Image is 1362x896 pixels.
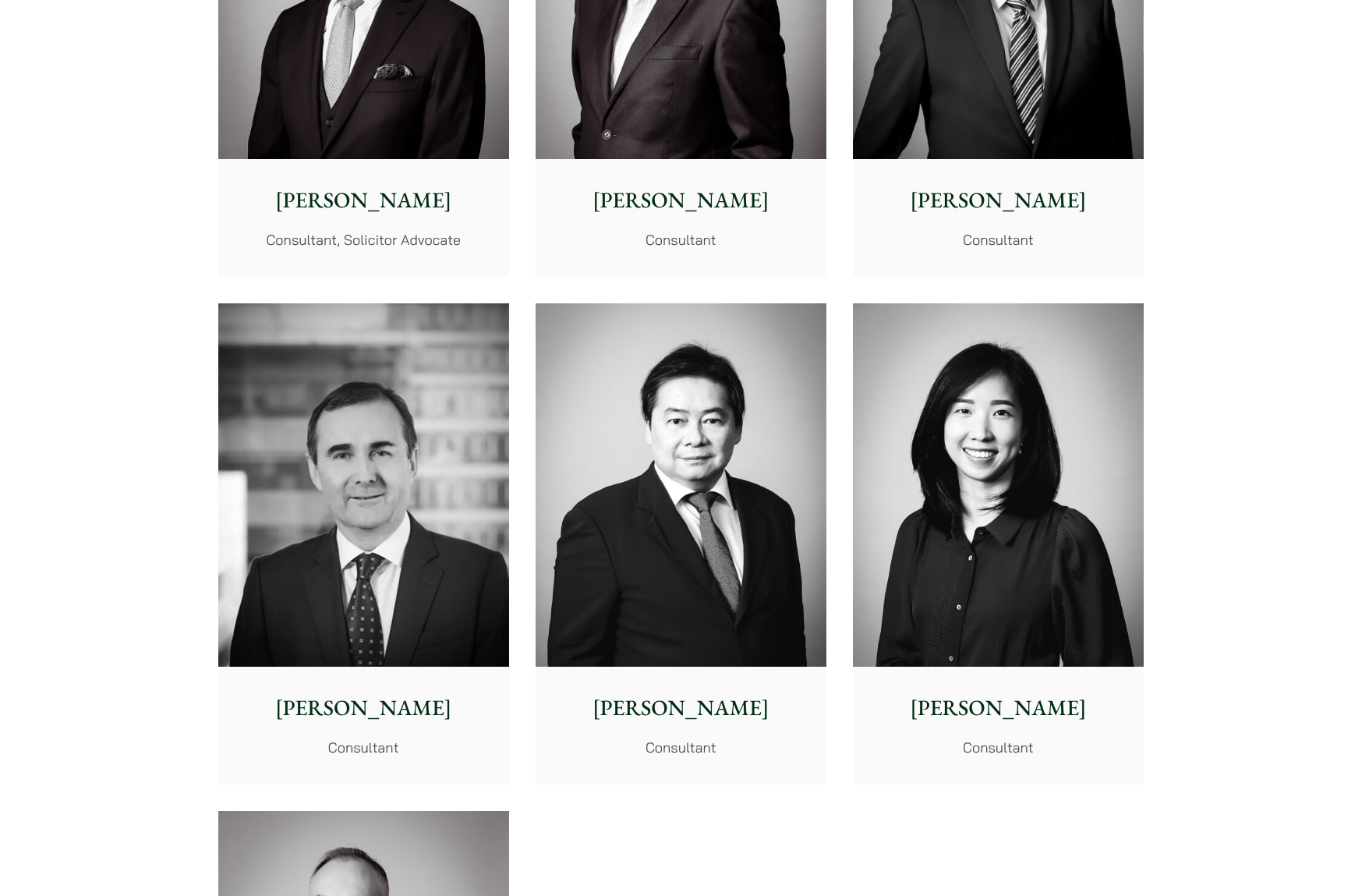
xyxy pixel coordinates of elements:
p: Consultant [231,737,497,758]
a: [PERSON_NAME] Consultant [218,303,509,785]
p: Consultant, Solicitor Advocate [231,229,497,250]
a: [PERSON_NAME] Consultant [536,303,826,785]
p: [PERSON_NAME] [231,692,497,724]
p: Consultant [865,737,1131,758]
p: [PERSON_NAME] [865,184,1131,217]
p: [PERSON_NAME] [865,692,1131,724]
a: [PERSON_NAME] Consultant [853,303,1144,785]
p: [PERSON_NAME] [548,184,814,217]
p: Consultant [548,229,814,250]
p: Consultant [865,229,1131,250]
p: Consultant [548,737,814,758]
p: [PERSON_NAME] [548,692,814,724]
p: [PERSON_NAME] [231,184,497,217]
